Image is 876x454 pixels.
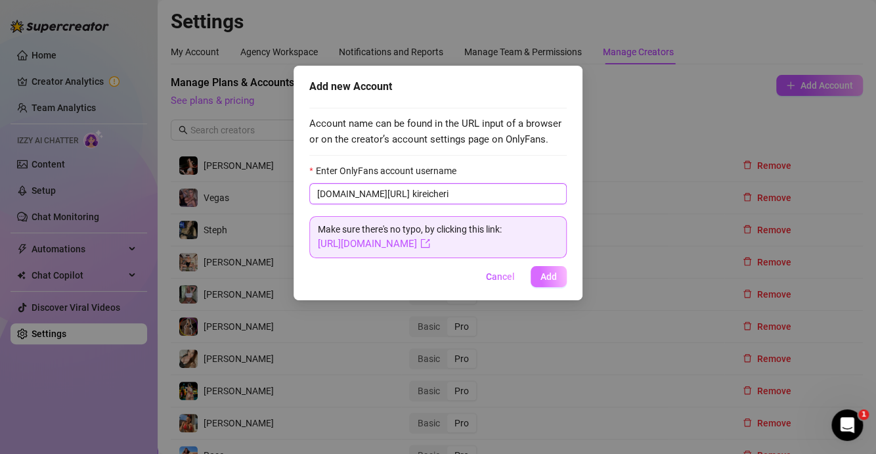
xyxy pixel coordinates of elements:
[318,238,430,250] a: [URL][DOMAIN_NAME]export
[309,116,567,147] span: Account name can be found in the URL input of a browser or on the creator’s account settings page...
[309,164,464,178] label: Enter OnlyFans account username
[531,266,567,287] button: Add
[858,409,869,420] span: 1
[540,271,557,282] span: Add
[309,79,567,95] div: Add new Account
[317,187,410,201] span: [DOMAIN_NAME][URL]
[318,224,502,249] span: Make sure there's no typo, by clicking this link:
[831,409,863,441] iframe: Intercom live chat
[475,266,525,287] button: Cancel
[412,187,559,201] input: Enter OnlyFans account username
[486,271,515,282] span: Cancel
[420,238,430,248] span: export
